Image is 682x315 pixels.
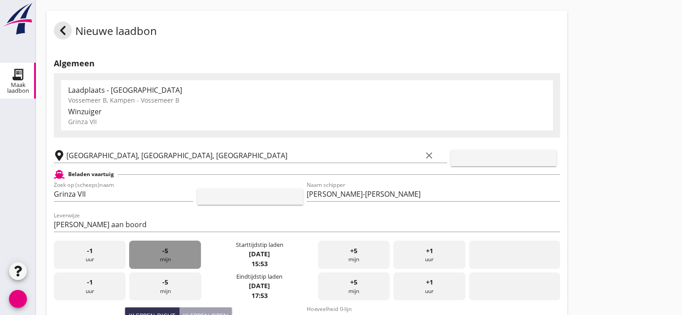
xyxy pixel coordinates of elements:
font: -5 [162,246,168,255]
font: +5 [350,278,357,286]
font: 17:53 [252,291,268,300]
font: uur [86,255,94,263]
font: uur [86,287,94,295]
font: datumbereik [455,249,573,260]
font: toevoegen [455,153,552,164]
font: pijl_drop_down [479,219,630,230]
input: Losplaats [66,148,422,163]
font: [DATE] [249,250,270,258]
font: toevoegen [202,191,299,202]
font: mijn [348,255,359,263]
font: -1 [87,278,93,286]
font: Laadplaats - [GEOGRAPHIC_DATA] [68,85,182,95]
font: mijn [160,287,171,295]
font: Eindtijdstip laden [236,272,282,280]
font: Algemeen [54,58,95,69]
font: bewerking [492,89,589,100]
font: mijn [160,255,171,263]
font: +5 [350,246,357,255]
input: Naam schipper [307,187,560,201]
font: -1 [87,246,93,255]
font: [DATE] [249,281,270,290]
font: -5 [162,278,168,286]
font: uur [425,255,434,263]
font: Winzuiger [68,107,102,117]
font: pijl_drop_down [113,189,263,199]
font: Starttijdstip laden [236,241,283,249]
font: Vossemeer B, Kampen - Vossemeer B [68,96,179,104]
font: [PERSON_NAME] aan boord [54,220,147,229]
font: uur [425,287,434,295]
font: Grinza VII [68,117,97,126]
font: pijl_drop_down [366,150,517,161]
font: datumbereik [455,281,573,292]
font: Beladen vaartuig [68,170,114,178]
font: 15:53 [252,259,268,268]
font: Maak laadbon [7,81,29,95]
font: mijn [348,287,359,295]
font: Nieuwe laadbon [75,23,157,38]
font: +1 [426,246,433,255]
input: Zoek op (scheeps)naam [54,187,168,201]
img: logo-small.a267ee39.svg [2,2,34,35]
font: +1 [426,278,433,286]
